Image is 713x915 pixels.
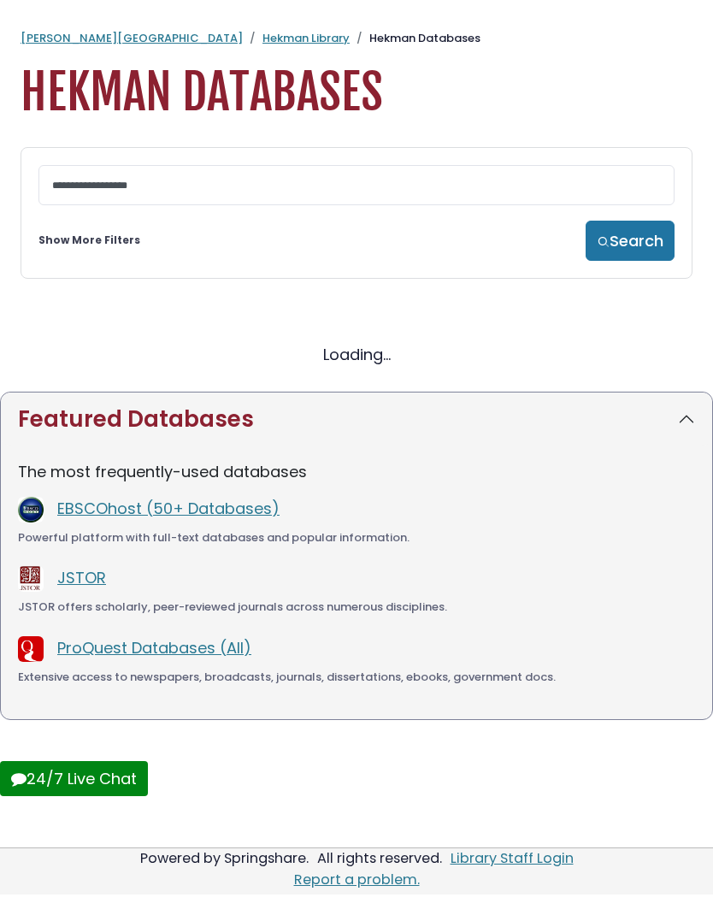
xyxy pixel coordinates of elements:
div: Loading... [21,343,692,366]
button: Featured Databases [1,393,712,446]
div: All rights reserved. [315,848,445,868]
div: Powerful platform with full-text databases and popular information. [18,529,695,546]
a: ProQuest Databases (All) [57,637,251,658]
a: JSTOR [57,567,106,588]
a: Hekman Library [262,30,350,46]
a: Show More Filters [38,233,140,248]
div: JSTOR offers scholarly, peer-reviewed journals across numerous disciplines. [18,599,695,616]
a: Report a problem. [294,870,420,889]
div: Extensive access to newspapers, broadcasts, journals, dissertations, ebooks, government docs. [18,669,695,686]
a: EBSCOhost (50+ Databases) [57,498,280,519]
a: [PERSON_NAME][GEOGRAPHIC_DATA] [21,30,243,46]
p: The most frequently-used databases [18,460,695,483]
div: Powered by Springshare. [138,848,311,868]
li: Hekman Databases [350,30,480,47]
h1: Hekman Databases [21,64,692,121]
nav: breadcrumb [21,30,692,47]
button: Search [586,221,675,261]
a: Library Staff Login [451,848,574,868]
input: Search database by title or keyword [38,165,675,205]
